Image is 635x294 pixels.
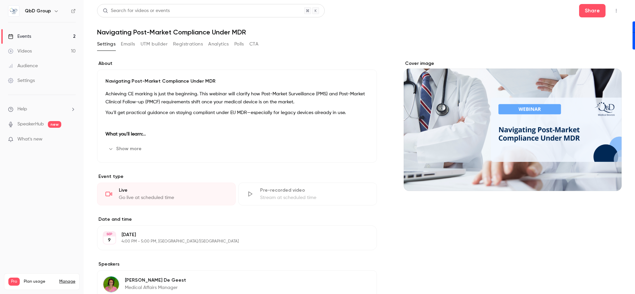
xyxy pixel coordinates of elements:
[8,63,38,69] div: Audience
[234,39,244,50] button: Polls
[260,187,369,194] div: Pre-recorded video
[103,7,170,14] div: Search for videos or events
[125,284,186,291] p: Medical Affairs Manager
[208,39,229,50] button: Analytics
[105,78,369,85] p: Navigating Post-Market Compliance Under MDR
[97,216,377,223] label: Date and time
[97,173,377,180] p: Event type
[24,279,55,284] span: Plan usage
[17,136,43,143] span: What's new
[579,4,606,17] button: Share
[8,77,35,84] div: Settings
[17,106,27,113] span: Help
[404,60,622,191] section: Cover image
[48,121,61,128] span: new
[105,143,146,154] button: Show more
[119,187,227,194] div: Live
[103,276,119,292] img: Petra De Geest
[59,279,75,284] a: Manage
[97,60,377,67] label: About
[173,39,203,50] button: Registrations
[260,194,369,201] div: Stream at scheduled time
[238,183,377,205] div: Pre-recorded videoStream at scheduled time
[25,8,51,14] h6: QbD Group
[8,6,19,16] img: QbD Group
[8,33,31,40] div: Events
[125,277,186,284] p: [PERSON_NAME] De Geest
[17,121,44,128] a: SpeakerHub
[119,194,227,201] div: Go live at scheduled time
[121,39,135,50] button: Emails
[404,60,622,67] label: Cover image
[97,39,115,50] button: Settings
[105,132,146,136] strong: What you'll learn:
[97,183,236,205] div: LiveGo live at scheduled time
[97,261,377,268] label: Speakers
[249,39,258,50] button: CTA
[8,278,20,286] span: Pro
[141,39,168,50] button: UTM builder
[105,109,369,117] p: You'll get practical guidance on staying compliant under EU MDR—especially for legacy devices alr...
[105,90,369,106] p: Achieving CE marking is just the beginning. This webinar will clarify how Post-Market Surveillanc...
[108,237,111,243] p: 9
[122,239,341,244] p: 4:00 PM - 5:00 PM, [GEOGRAPHIC_DATA]/[GEOGRAPHIC_DATA]
[122,231,341,238] p: [DATE]
[8,106,76,113] li: help-dropdown-opener
[103,232,115,236] div: SEP
[97,28,622,36] h1: Navigating Post-Market Compliance Under MDR
[8,48,32,55] div: Videos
